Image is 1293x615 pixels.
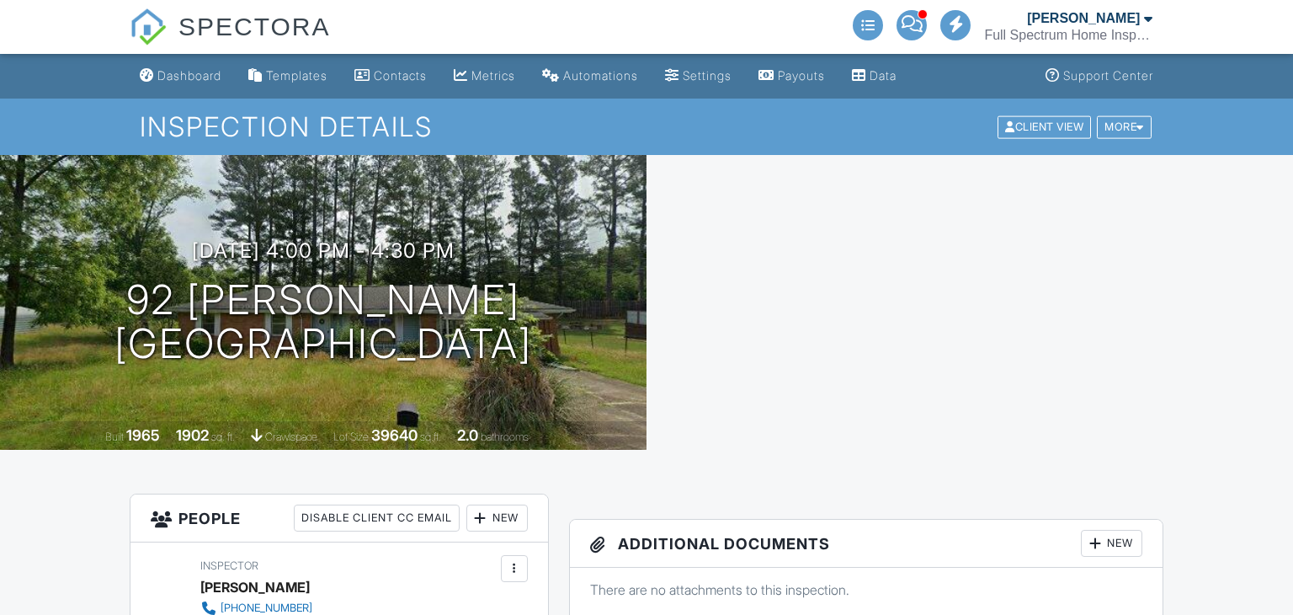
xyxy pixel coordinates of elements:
div: 1965 [126,426,160,444]
span: Inspector [200,559,258,572]
a: SPECTORA [130,25,331,56]
div: New [466,505,528,532]
a: Automations (Advanced) [535,61,645,92]
span: Built [105,430,124,443]
span: SPECTORA [178,8,331,44]
img: The Best Home Inspection Software - Spectora [130,8,167,45]
div: [PERSON_NAME] [200,575,310,600]
a: Client View [996,120,1095,132]
div: [PHONE_NUMBER] [221,602,312,615]
div: More [1097,115,1152,138]
div: Full Spectrum Home Inspectors [984,27,1152,44]
div: Disable Client CC Email [294,505,460,532]
div: Dashboard [157,68,221,83]
h3: People [130,495,548,543]
a: Payouts [752,61,832,92]
div: Payouts [778,68,825,83]
div: Metrics [471,68,515,83]
a: Settings [658,61,738,92]
a: Dashboard [133,61,228,92]
div: Data [870,68,897,83]
div: 2.0 [457,426,478,444]
a: Metrics [447,61,522,92]
div: Client View [998,115,1091,138]
a: Contacts [348,61,434,92]
p: There are no attachments to this inspection. [590,580,1143,599]
a: Data [845,61,903,92]
div: Support Center [1063,68,1153,83]
div: 1902 [176,426,209,444]
a: Support Center [1039,61,1160,92]
h3: Additional Documents [570,520,1163,568]
a: Templates [242,61,334,92]
span: crawlspace [265,430,317,443]
h1: Inspection Details [140,112,1152,142]
span: sq. ft. [211,430,235,443]
h1: 92 [PERSON_NAME] [GEOGRAPHIC_DATA] [114,278,532,367]
h3: [DATE] 4:00 pm - 4:30 pm [192,239,455,262]
span: bathrooms [481,430,529,443]
div: [PERSON_NAME] [1027,10,1140,27]
div: Contacts [374,68,427,83]
div: Automations [563,68,638,83]
div: Settings [683,68,732,83]
div: Templates [266,68,327,83]
div: New [1081,530,1142,557]
span: Lot Size [333,430,369,443]
span: sq.ft. [420,430,441,443]
div: 39640 [371,426,418,444]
